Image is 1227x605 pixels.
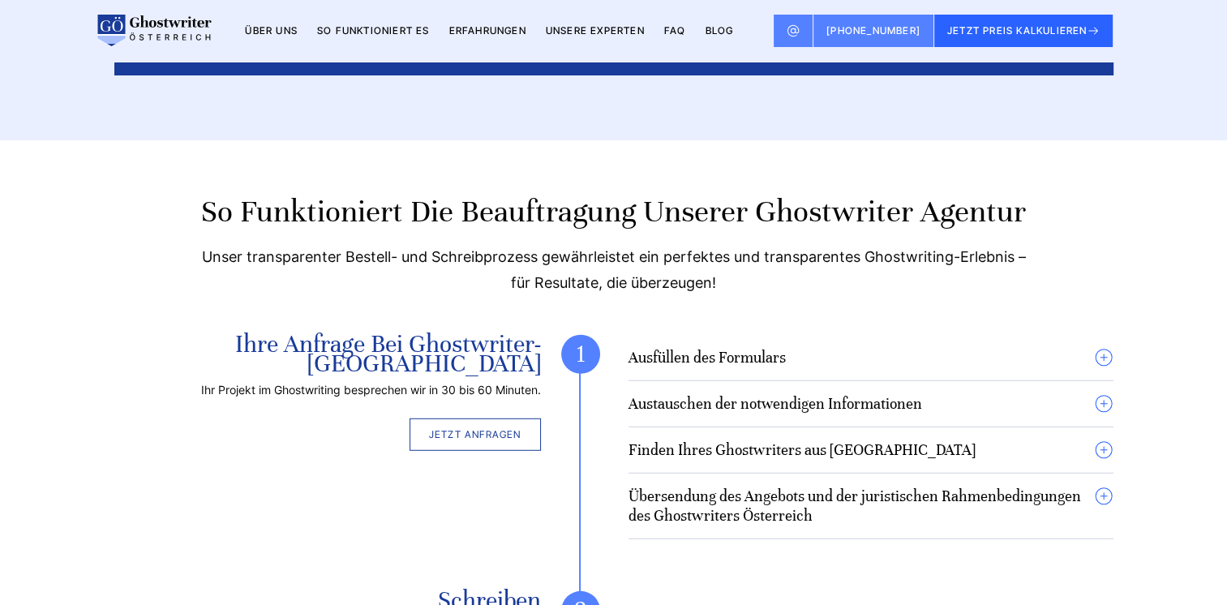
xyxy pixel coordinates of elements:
button: JETZT PREIS KALKULIEREN [934,15,1113,47]
h4: Finden Ihres Ghostwriters aus [GEOGRAPHIC_DATA] [629,440,976,460]
a: Unsere Experten [546,24,645,36]
summary: Ausfüllen des Formulars [629,348,1113,367]
a: So funktioniert es [317,24,430,36]
h3: Ihre Anfrage bei Ghostwriter-[GEOGRAPHIC_DATA] [114,335,541,374]
h4: Austauschen der notwendigen Informationen [629,394,922,414]
summary: Austauschen der notwendigen Informationen [629,394,1113,414]
img: Email [787,24,800,37]
a: [PHONE_NUMBER] [813,15,934,47]
a: FAQ [664,24,686,36]
summary: Finden Ihres Ghostwriters aus [GEOGRAPHIC_DATA] [629,440,1113,460]
img: logo wirschreiben [95,15,212,47]
summary: Übersendung des Angebots und der juristischen Rahmenbedingungen des Ghostwriters Österreich [629,487,1113,526]
div: Unser transparenter Bestell- und Schreibprozess gewährleistet ein perfektes und transparentes Gho... [114,244,1113,296]
p: Ihr Projekt im Ghostwriting besprechen wir in 30 bis 60 Minuten. [114,380,541,400]
h2: So funktioniert die Beauftragung unserer Ghostwriter Agentur [114,192,1113,231]
span: [PHONE_NUMBER] [826,24,920,36]
h4: Übersendung des Angebots und der juristischen Rahmenbedingungen des Ghostwriters Österreich [629,487,1094,526]
h4: Ausfüllen des Formulars [629,348,786,367]
span: Jetzt anfragen [429,428,521,440]
a: Über uns [245,24,298,36]
a: Erfahrungen [449,24,526,36]
a: BLOG [705,24,733,36]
